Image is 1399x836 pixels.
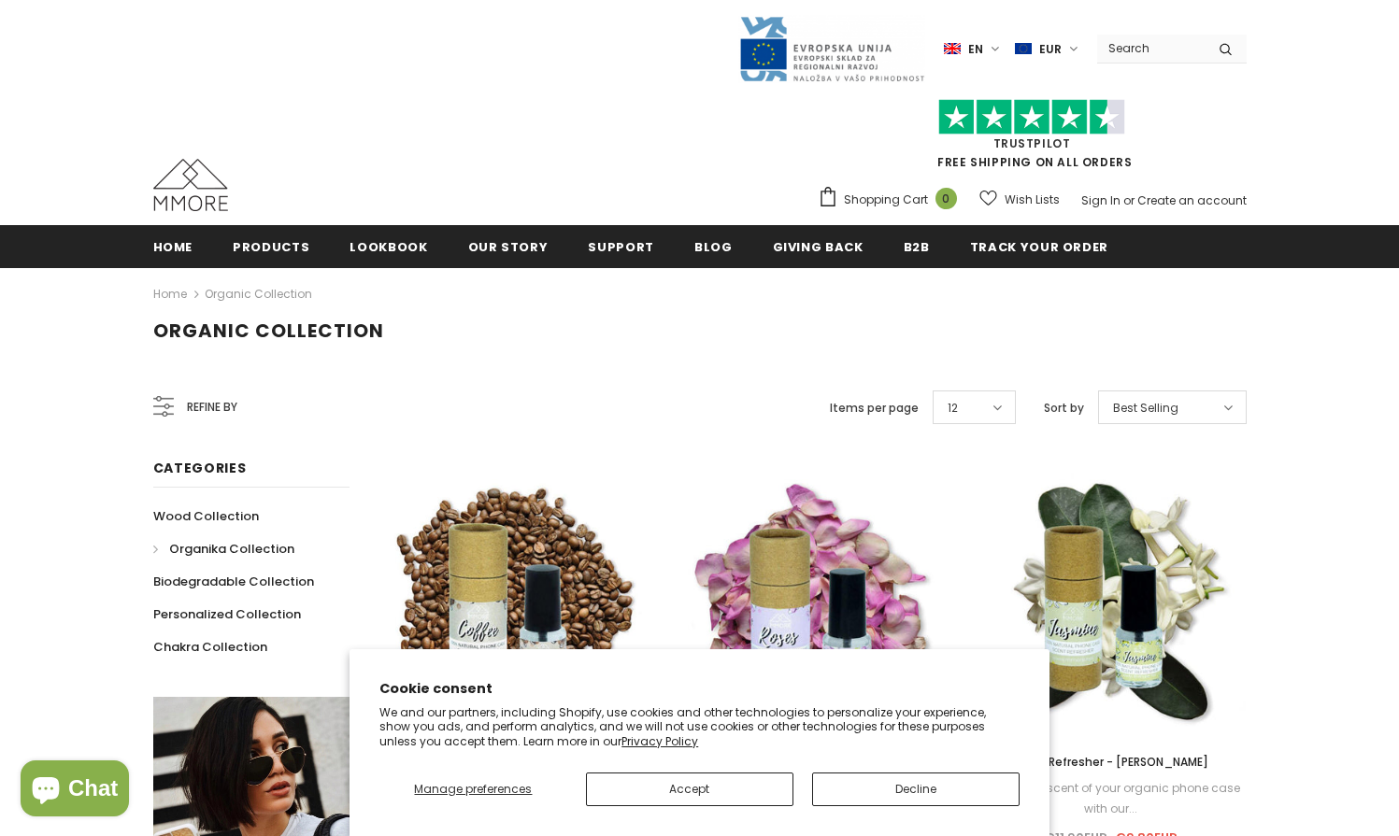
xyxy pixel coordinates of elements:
[233,225,309,267] a: Products
[694,238,733,256] span: Blog
[153,638,267,656] span: Chakra Collection
[830,399,919,418] label: Items per page
[588,225,654,267] a: support
[1005,191,1060,209] span: Wish Lists
[738,15,925,83] img: Javni Razpis
[153,318,384,344] span: Organic Collection
[379,705,1020,749] p: We and our partners, including Shopify, use cookies and other technologies to personalize your ex...
[153,631,267,663] a: Chakra Collection
[818,186,966,214] a: Shopping Cart 0
[944,41,961,57] img: i-lang-1.png
[773,238,864,256] span: Giving back
[187,397,237,418] span: Refine by
[468,238,549,256] span: Our Story
[1097,35,1205,62] input: Search Site
[153,225,193,267] a: Home
[935,188,957,209] span: 0
[350,225,427,267] a: Lookbook
[379,772,566,806] button: Manage preferences
[233,238,309,256] span: Products
[1123,192,1135,208] span: or
[153,283,187,305] a: Home
[1137,192,1247,208] a: Create an account
[979,183,1060,216] a: Wish Lists
[970,238,1108,256] span: Track your order
[153,605,301,623] span: Personalized Collection
[169,540,294,558] span: Organika Collection
[153,238,193,256] span: Home
[153,565,314,598] a: Biodegradable Collection
[588,238,654,256] span: support
[1012,754,1208,770] span: Scent Refresher - [PERSON_NAME]
[379,679,1020,699] h2: Cookie consent
[414,781,532,797] span: Manage preferences
[975,778,1246,819] div: Refresh the scent of your organic phone case with our...
[153,459,247,477] span: Categories
[948,399,958,418] span: 12
[904,238,930,256] span: B2B
[1113,399,1178,418] span: Best Selling
[153,500,259,532] a: Wood Collection
[350,238,427,256] span: Lookbook
[15,760,135,821] inbox-online-store-chat: Shopify online store chat
[970,225,1108,267] a: Track your order
[153,507,259,525] span: Wood Collection
[468,225,549,267] a: Our Story
[153,598,301,631] a: Personalized Collection
[818,107,1247,170] span: FREE SHIPPING ON ALL ORDERS
[812,772,1020,806] button: Decline
[968,40,983,59] span: en
[586,772,793,806] button: Accept
[773,225,864,267] a: Giving back
[153,159,228,211] img: MMORE Cases
[621,733,698,749] a: Privacy Policy
[938,99,1125,135] img: Trust Pilot Stars
[993,135,1071,151] a: Trustpilot
[738,40,925,56] a: Javni Razpis
[1039,40,1062,59] span: EUR
[1081,192,1121,208] a: Sign In
[975,752,1246,772] a: Scent Refresher - [PERSON_NAME]
[205,286,312,302] a: Organic Collection
[1044,399,1084,418] label: Sort by
[904,225,930,267] a: B2B
[153,532,294,565] a: Organika Collection
[694,225,733,267] a: Blog
[153,573,314,590] span: Biodegradable Collection
[844,191,928,209] span: Shopping Cart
